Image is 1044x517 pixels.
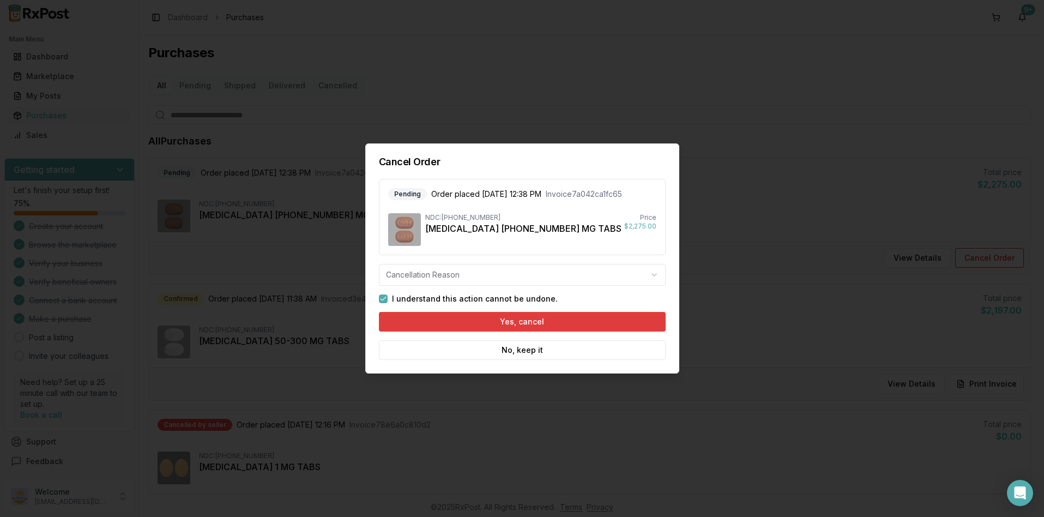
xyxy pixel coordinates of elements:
div: $2,275.00 [624,222,656,231]
label: I understand this action cannot be undone. [392,295,558,303]
h2: Cancel Order [379,157,666,167]
img: Biktarvy 50-200-25 MG TABS [388,213,421,246]
div: Pending [388,188,427,200]
button: No, keep it [379,340,666,360]
button: Yes, cancel [379,312,666,332]
div: [MEDICAL_DATA] [PHONE_NUMBER] MG TABS [425,222,621,235]
div: NDC: [PHONE_NUMBER] [425,213,621,222]
span: Order placed [DATE] 12:38 PM [431,189,541,200]
span: Invoice 7a042ca1fc65 [546,189,622,200]
div: Price [640,213,656,222]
